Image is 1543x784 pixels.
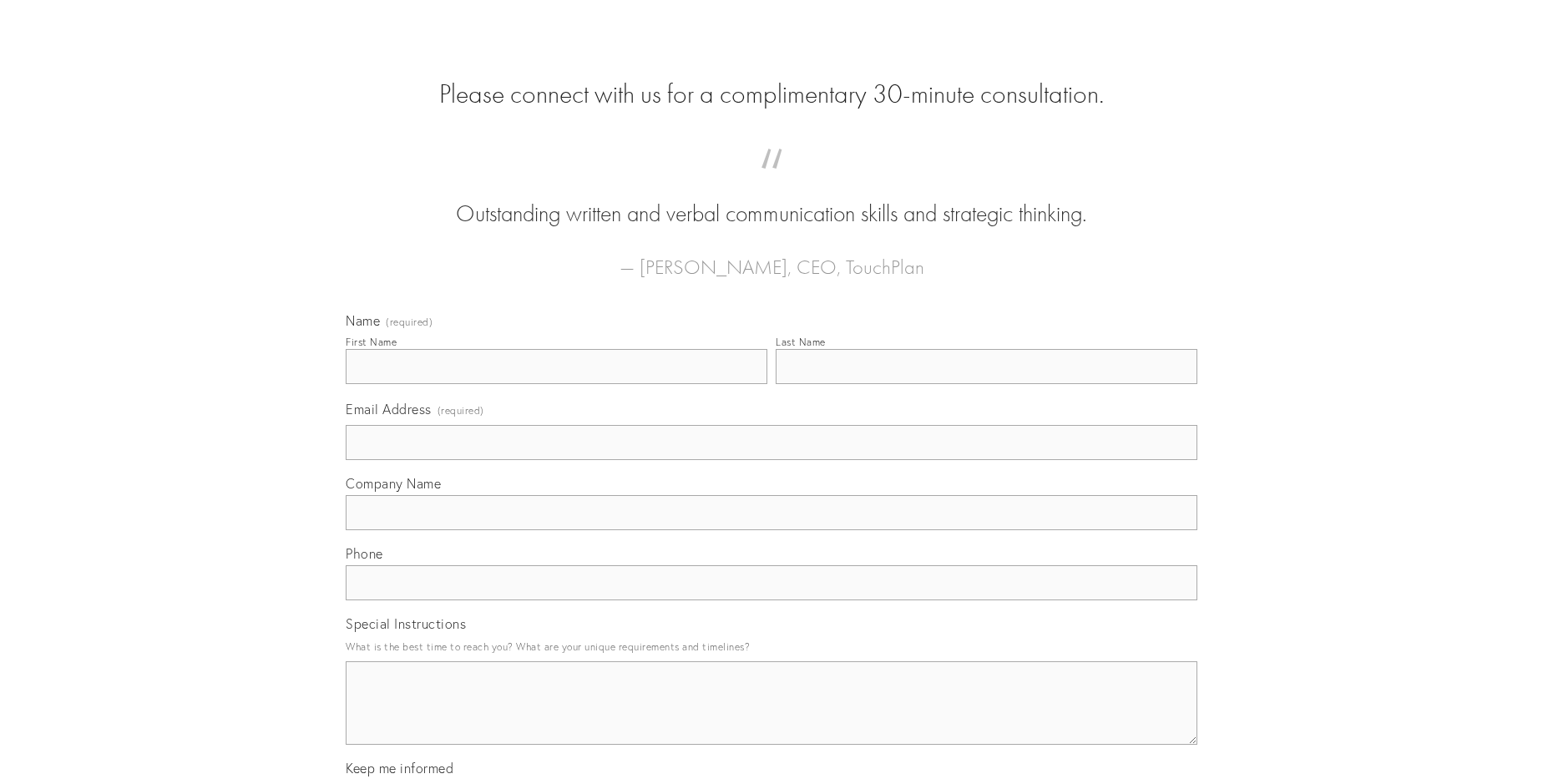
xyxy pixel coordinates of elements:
blockquote: Outstanding written and verbal communication skills and strategic thinking. [372,165,1171,230]
h2: Please connect with us for a complimentary 30-minute consultation. [346,78,1197,110]
div: Last Name [776,336,826,348]
span: Company Name [346,475,441,492]
span: Name [346,312,380,329]
span: Keep me informed [346,760,453,776]
figcaption: — [PERSON_NAME], CEO, TouchPlan [372,230,1171,284]
div: First Name [346,336,397,348]
span: (required) [386,317,433,327]
p: What is the best time to reach you? What are your unique requirements and timelines? [346,635,1197,658]
span: (required) [438,399,484,422]
span: Phone [346,545,383,562]
span: Email Address [346,401,432,417]
span: Special Instructions [346,615,466,632]
span: “ [372,165,1171,198]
